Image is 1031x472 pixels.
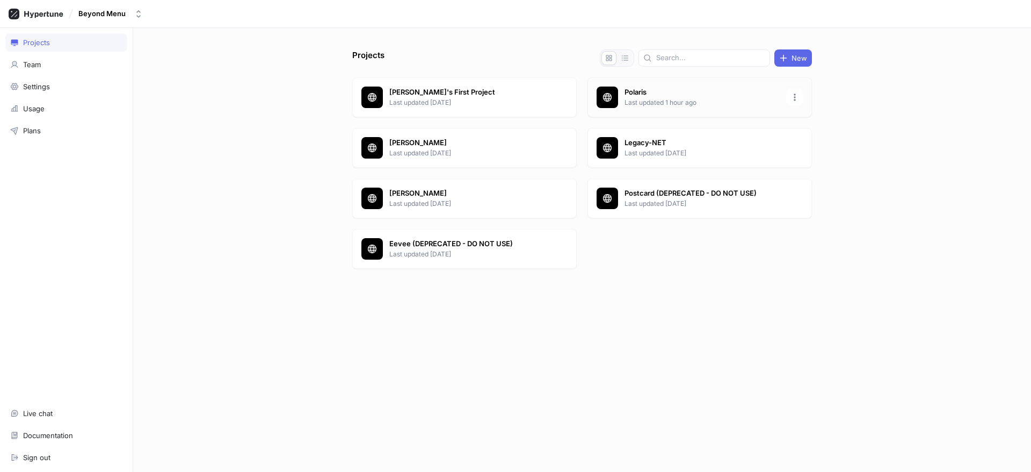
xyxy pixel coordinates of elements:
[23,104,45,113] div: Usage
[625,199,780,209] p: Last updated [DATE]
[5,426,127,445] a: Documentation
[23,431,73,440] div: Documentation
[23,126,41,135] div: Plans
[389,138,545,148] p: [PERSON_NAME]
[23,82,50,91] div: Settings
[656,53,765,63] input: Search...
[23,38,50,47] div: Projects
[625,138,780,148] p: Legacy-NET
[625,98,780,108] p: Last updated 1 hour ago
[389,188,545,199] p: [PERSON_NAME]
[5,55,127,74] a: Team
[5,33,127,52] a: Projects
[792,55,807,61] span: New
[389,87,545,98] p: [PERSON_NAME]'s First Project
[625,188,780,199] p: Postcard (DEPRECATED - DO NOT USE)
[389,249,545,259] p: Last updated [DATE]
[23,60,41,69] div: Team
[389,148,545,158] p: Last updated [DATE]
[389,239,545,249] p: Eevee (DEPRECATED - DO NOT USE)
[5,77,127,96] a: Settings
[774,49,812,67] button: New
[389,98,545,108] p: Last updated [DATE]
[5,99,127,118] a: Usage
[352,49,384,67] p: Projects
[78,9,126,18] div: Beyond Menu
[625,148,780,158] p: Last updated [DATE]
[625,87,780,98] p: Polaris
[389,199,545,209] p: Last updated [DATE]
[23,453,50,462] div: Sign out
[5,121,127,140] a: Plans
[23,409,53,418] div: Live chat
[74,5,147,23] button: Beyond Menu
